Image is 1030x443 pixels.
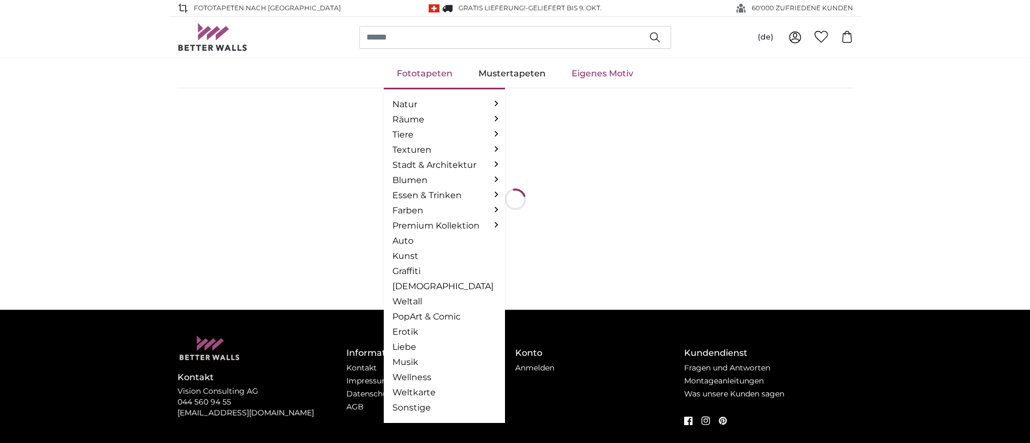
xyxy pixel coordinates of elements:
a: PopArt & Comic [392,310,496,323]
span: - [526,4,602,12]
a: Eigenes Motiv [559,60,646,88]
a: Auto [392,234,496,247]
h4: Kontakt [178,371,346,384]
a: Kunst [392,250,496,263]
a: Premium Kollektion [392,219,496,232]
a: Weltall [392,295,496,308]
a: Farben [392,204,496,217]
h4: Informationen [346,347,515,360]
a: Was unsere Kunden sagen [684,389,784,399]
span: Fototapeten nach [GEOGRAPHIC_DATA] [194,3,341,13]
a: Weltkarte [392,386,496,399]
a: Anmelden [515,363,554,373]
a: Wellness [392,371,496,384]
a: Impressum [346,376,390,386]
a: Essen & Trinken [392,189,496,202]
span: Geliefert bis 9. Okt. [528,4,602,12]
button: (de) [749,28,782,47]
a: Stadt & Architektur [392,159,496,172]
a: [DEMOGRAPHIC_DATA] [392,280,496,293]
a: Texturen [392,144,496,157]
img: Betterwalls [178,23,248,51]
a: Graffiti [392,265,496,278]
img: Schweiz [429,4,439,12]
a: Natur [392,98,496,111]
h4: Konto [515,347,684,360]
a: Datenschutz [346,389,395,399]
a: Montageanleitungen [684,376,764,386]
a: Liebe [392,341,496,354]
p: Vision Consulting AG 044 560 94 55 [EMAIL_ADDRESS][DOMAIN_NAME] [178,386,346,419]
a: Fragen und Antworten [684,363,770,373]
a: Mustertapeten [465,60,559,88]
a: Musik [392,356,496,369]
a: Kontakt [346,363,377,373]
a: Fototapeten [384,60,465,88]
a: Erotik [392,325,496,338]
span: 60'000 ZUFRIEDENE KUNDEN [752,3,853,13]
a: Räume [392,113,496,126]
h4: Kundendienst [684,347,853,360]
a: Blumen [392,174,496,187]
a: Tiere [392,128,496,141]
a: Sonstige [392,401,496,414]
span: GRATIS Lieferung! [458,4,526,12]
a: AGB [346,402,364,412]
